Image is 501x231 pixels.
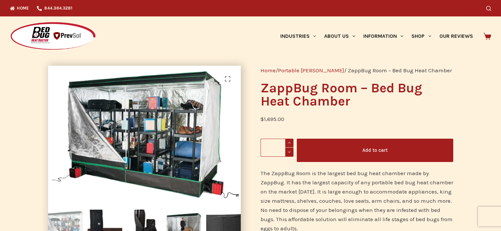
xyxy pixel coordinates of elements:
a: Our Reviews [435,16,477,56]
button: Add to cart [297,139,453,162]
a: Portable [PERSON_NAME] [278,67,344,74]
h1: ZappBug Room – Bed Bug Heat Chamber [261,81,453,108]
bdi: 1,695.00 [261,116,284,122]
a: Information [359,16,407,56]
a: Home [261,67,276,74]
a: About Us [320,16,359,56]
span: $ [261,116,264,122]
nav: Breadcrumb [261,66,453,75]
img: Prevsol/Bed Bug Heat Doctor [10,22,96,51]
nav: Primary [276,16,477,56]
a: Shop [407,16,435,56]
a: View full-screen image gallery [221,72,234,85]
a: ZappBug Room - Bed Bug Heat Chamber [48,131,241,138]
button: Search [486,6,491,11]
input: Product quantity [261,139,293,157]
img: ZappBug Room - Bed Bug Heat Chamber [48,66,241,205]
a: Industries [276,16,320,56]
